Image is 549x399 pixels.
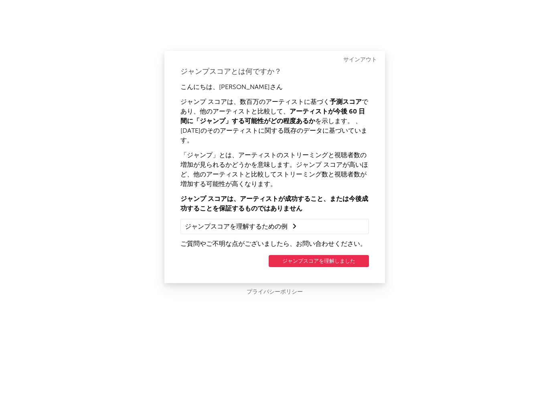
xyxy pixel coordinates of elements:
strong: ジャンプ スコアは、アーティストが成功すること、または今後成功することを保証するものではありません [180,196,368,212]
summary: ジャンプスコアを理解するための例 [185,221,365,232]
p: 「ジャンプ」とは、アーティストのストリーミングと視聴者数の増加が見られるかどうかを意味します。ジャンプ スコアが高いほど、他のアーティストと比較してストリーミング数と視聴者数が増加する可能性が高... [180,151,369,189]
a: プライバシーポリシー [247,287,303,297]
strong: 予測スコア [330,99,362,105]
p: こんにちは、 [PERSON_NAME] さん [180,83,369,92]
div: ジャンプスコアとは何ですか？ [180,67,369,77]
p: ジャンプ スコアは、数百万のアーティストに基づく であり、他のアーティストと比較して、 を示します。 、[DATE]のそのアーティストに関する既存のデータに基づいています。 [180,97,369,146]
a: サインアウト [343,55,377,65]
p: ご質問やご不明な点がございましたら、お問い合わせください。 [180,239,369,249]
button: ジャンプスコアを理解しました [269,255,369,267]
